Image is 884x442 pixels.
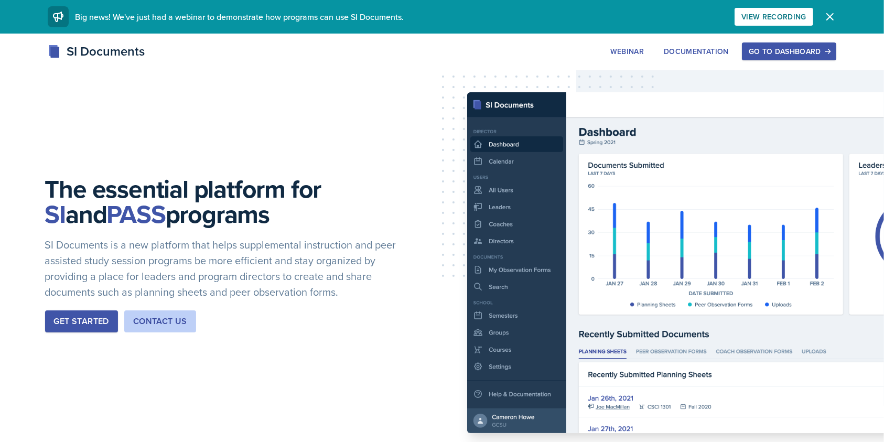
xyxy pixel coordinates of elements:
div: Webinar [610,47,644,56]
button: Webinar [603,42,651,60]
button: Go to Dashboard [742,42,836,60]
span: Big news! We've just had a webinar to demonstrate how programs can use SI Documents. [75,11,404,23]
button: Documentation [657,42,736,60]
div: Go to Dashboard [749,47,829,56]
div: Documentation [664,47,729,56]
button: Get Started [45,310,118,332]
div: SI Documents [48,42,145,61]
div: Get Started [54,315,109,328]
button: Contact Us [124,310,196,332]
div: Contact Us [133,315,187,328]
button: View Recording [735,8,813,26]
div: View Recording [741,13,806,21]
